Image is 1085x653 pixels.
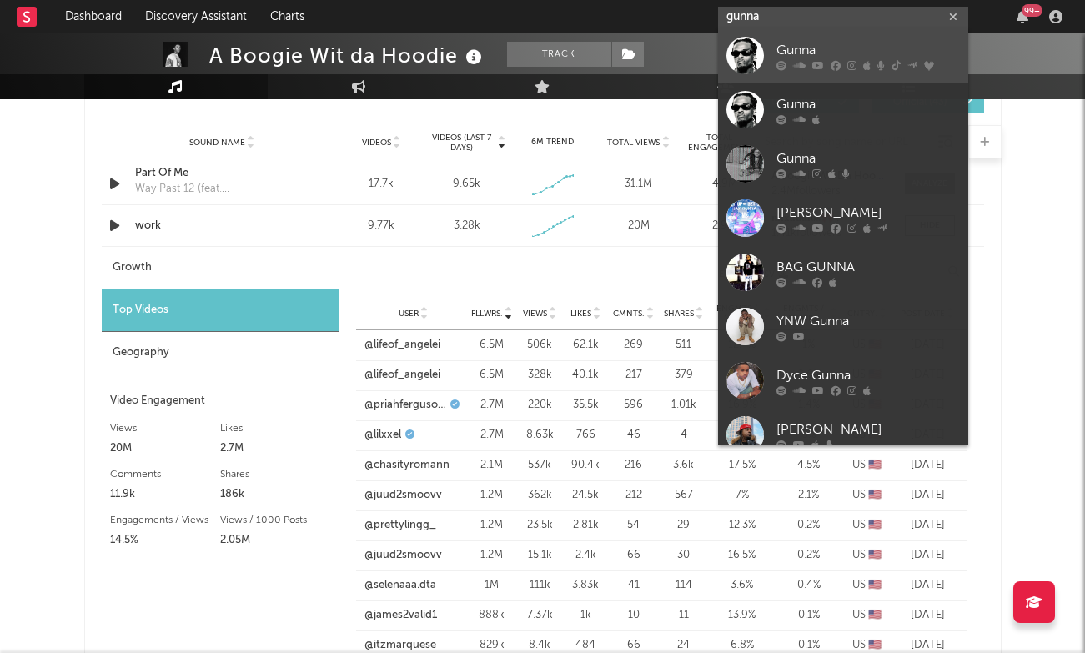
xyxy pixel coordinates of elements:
[713,457,771,474] div: 17.5 %
[471,607,513,624] div: 888k
[663,487,705,504] div: 567
[613,427,655,444] div: 46
[521,397,559,414] div: 220k
[102,247,339,289] div: Growth
[868,610,882,620] span: 🇺🇸
[846,517,888,534] div: US
[663,457,705,474] div: 3.6k
[780,457,838,474] div: 4.5 %
[664,309,694,319] span: Shares
[220,465,330,485] div: Shares
[780,487,838,504] div: 2.1 %
[521,577,559,594] div: 111k
[135,181,309,198] div: Way Past 12 (feat. [PERSON_NAME])
[613,577,655,594] div: 41
[600,218,677,234] div: 20M
[613,309,645,319] span: Cmnts.
[399,309,419,319] span: User
[776,94,960,114] div: Gunna
[713,487,771,504] div: 7 %
[521,337,559,354] div: 506k
[471,337,513,354] div: 6.5M
[521,487,559,504] div: 362k
[567,607,605,624] div: 1k
[471,517,513,534] div: 1.2M
[868,490,882,500] span: 🇺🇸
[567,367,605,384] div: 40.1k
[220,439,330,459] div: 2.7M
[613,517,655,534] div: 54
[364,487,442,504] a: @juud2smoovv
[600,176,677,193] div: 31.1M
[521,607,559,624] div: 7.37k
[663,607,705,624] div: 11
[471,547,513,564] div: 1.2M
[780,547,838,564] div: 0.2 %
[686,176,763,193] div: 4.9M
[613,337,655,354] div: 269
[110,510,220,530] div: Engagements / Views
[567,397,605,414] div: 35.5k
[897,607,959,624] div: [DATE]
[780,607,838,624] div: 0.1 %
[453,176,480,193] div: 9.65k
[663,397,705,414] div: 1.01k
[718,137,968,191] a: Gunna
[471,457,513,474] div: 2.1M
[776,257,960,277] div: BAG GUNNA
[713,607,771,624] div: 13.9 %
[776,148,960,168] div: Gunna
[220,530,330,550] div: 2.05M
[718,191,968,245] a: [PERSON_NAME]
[613,547,655,564] div: 66
[364,517,436,534] a: @prettylingg_
[718,408,968,462] a: [PERSON_NAME]
[776,311,960,331] div: YNW Gunna
[343,176,420,193] div: 17.7k
[713,577,771,594] div: 3.6 %
[613,397,655,414] div: 596
[718,7,968,28] input: Search for artists
[897,457,959,474] div: [DATE]
[897,547,959,564] div: [DATE]
[846,577,888,594] div: US
[373,269,788,279] button: Export CSV
[454,218,480,234] div: 3.28k
[868,580,882,590] span: 🇺🇸
[713,547,771,564] div: 16.5 %
[713,517,771,534] div: 12.3 %
[897,487,959,504] div: [DATE]
[663,517,705,534] div: 29
[718,245,968,299] a: BAG GUNNA
[1017,10,1028,23] button: 99+
[343,218,420,234] div: 9.77k
[567,337,605,354] div: 62.1k
[713,337,771,354] div: 12.4 %
[220,510,330,530] div: Views / 1000 Posts
[471,427,513,444] div: 2.7M
[776,365,960,385] div: Dyce Gunna
[135,218,309,234] a: work
[567,487,605,504] div: 24.5k
[713,304,761,324] span: Engmts / Views
[776,203,960,223] div: [PERSON_NAME]
[718,299,968,354] a: YNW Gunna
[102,289,339,332] div: Top Videos
[613,607,655,624] div: 10
[220,419,330,439] div: Likes
[663,547,705,564] div: 30
[471,577,513,594] div: 1M
[613,457,655,474] div: 216
[897,577,959,594] div: [DATE]
[110,485,220,505] div: 11.9k
[364,367,440,384] a: @lifeof_angelei
[663,367,705,384] div: 379
[567,427,605,444] div: 766
[613,487,655,504] div: 212
[776,419,960,440] div: [PERSON_NAME]
[686,218,763,234] div: 2.9M
[846,547,888,564] div: US
[868,520,882,530] span: 🇺🇸
[718,83,968,137] a: Gunna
